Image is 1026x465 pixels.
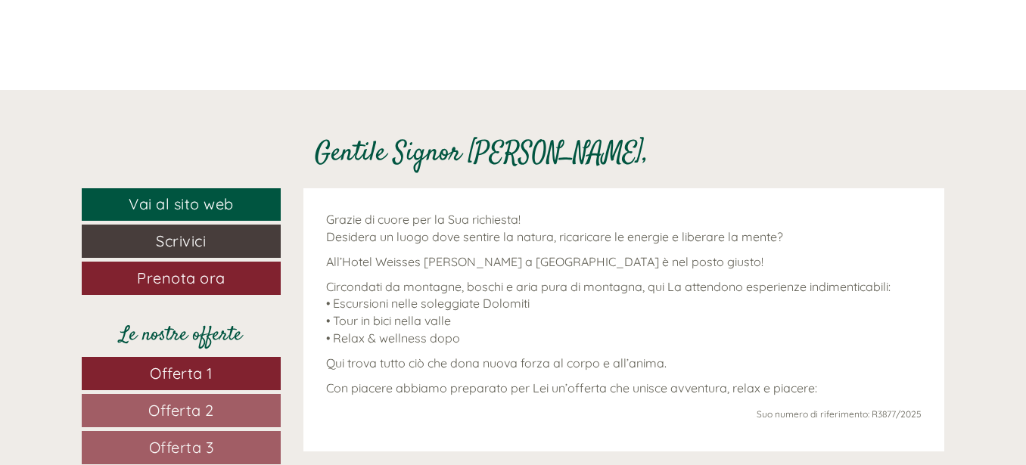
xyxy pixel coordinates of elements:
[82,321,281,349] div: Le nostre offerte
[23,73,239,84] small: 20:38
[326,278,922,347] p: Circondati da montagne, boschi e aria pura di montagna, qui La attendono esperienze indimenticabi...
[269,11,327,37] div: [DATE]
[11,41,247,87] div: Buon giorno, come possiamo aiutarla?
[326,380,922,397] p: Con piacere abbiamo preparato per Lei un’offerta che unisce avventura, relax e piacere:
[23,44,239,56] div: Hotel Weisses [PERSON_NAME]
[326,253,922,271] p: All’Hotel Weisses [PERSON_NAME] a [GEOGRAPHIC_DATA] è nel posto giusto!
[82,262,281,295] a: Prenota ora
[82,188,281,221] a: Vai al sito web
[757,408,922,420] span: Suo numero di riferimento: R3877/2025
[326,211,922,246] p: Grazie di cuore per la Sua richiesta! Desidera un luogo dove sentire la natura, ricaricare le ene...
[82,225,281,258] a: Scrivici
[326,355,922,372] p: Qui trova tutto ciò che dona nuova forza al corpo e all’anima.
[315,139,648,169] h1: Gentile Signor [PERSON_NAME],
[149,438,214,457] span: Offerta 3
[150,364,213,383] span: Offerta 1
[148,401,214,420] span: Offerta 2
[515,392,597,425] button: Invia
